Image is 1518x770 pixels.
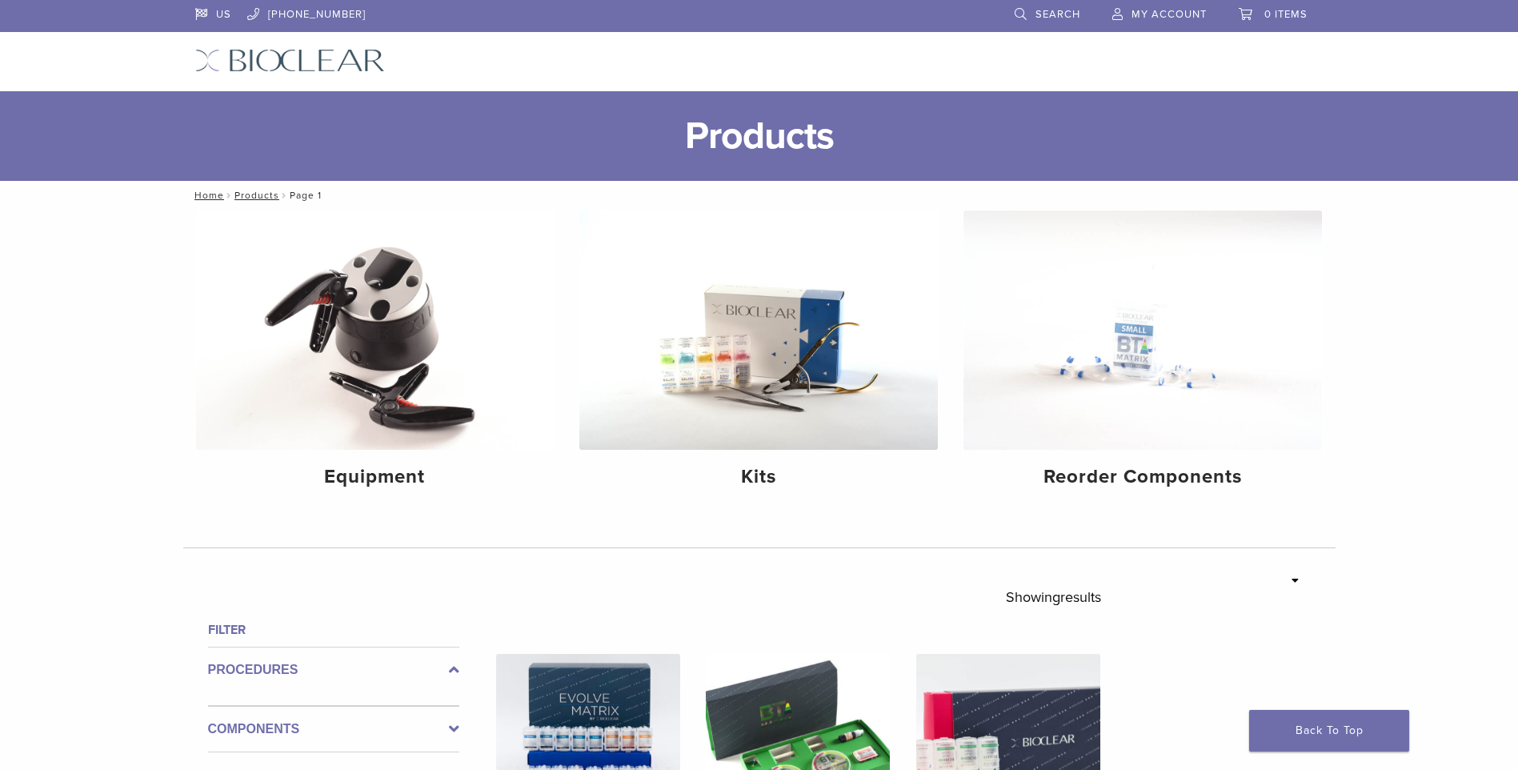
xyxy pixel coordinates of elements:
[196,211,555,450] img: Equipment
[208,720,459,739] label: Components
[1035,8,1080,21] span: Search
[579,211,938,450] img: Kits
[183,181,1336,210] nav: Page 1
[208,620,459,640] h4: Filter
[1249,710,1409,752] a: Back To Top
[963,211,1322,450] img: Reorder Components
[190,190,224,201] a: Home
[279,191,290,199] span: /
[196,211,555,502] a: Equipment
[1264,8,1308,21] span: 0 items
[224,191,234,199] span: /
[1131,8,1207,21] span: My Account
[195,49,385,72] img: Bioclear
[234,190,279,201] a: Products
[963,211,1322,502] a: Reorder Components
[209,463,542,491] h4: Equipment
[1006,580,1101,614] p: Showing results
[208,660,459,680] label: Procedures
[579,211,938,502] a: Kits
[976,463,1309,491] h4: Reorder Components
[592,463,925,491] h4: Kits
